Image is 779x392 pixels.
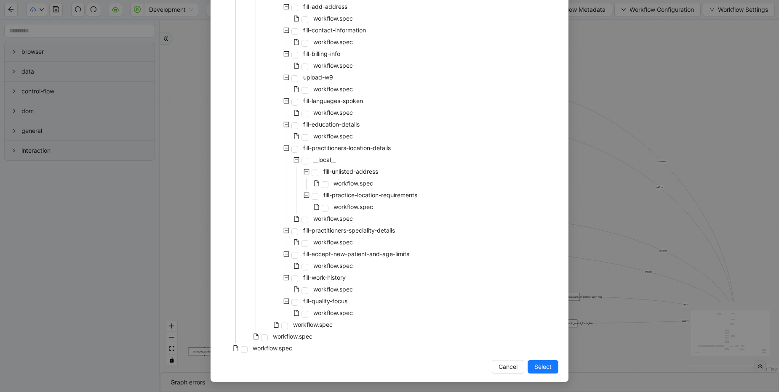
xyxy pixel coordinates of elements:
span: fill-languages-spoken [301,96,365,106]
span: upload-w9 [301,72,335,82]
span: file [253,334,259,339]
span: fill-contact-information [301,25,368,35]
span: fill-education-details [301,119,361,130]
span: workflow.spec [312,84,355,94]
span: fill-practitioners-speciality-details [303,227,395,234]
span: fill-quality-focus [303,297,347,305]
span: workflow.spec [253,344,292,352]
span: fill-practice-location-requirements [322,190,419,200]
span: workflow.spec [332,202,375,212]
span: upload-w9 [303,74,333,81]
button: Cancel [492,360,524,373]
span: minus-square [283,74,289,80]
span: fill-accept-new-patient-and-age-limits [301,249,411,259]
span: workflow.spec [333,203,373,210]
span: file [233,345,239,351]
span: workflow.spec [312,13,355,24]
span: workflow.spec [273,333,312,340]
span: fill-contact-information [303,26,366,34]
span: fill-languages-spoken [303,97,363,104]
span: file [293,310,299,316]
span: minus-square [283,122,289,127]
span: workflow.spec [312,308,355,318]
span: workflow.spec [313,38,353,45]
span: __local__ [313,156,336,163]
span: minus-square [283,51,289,57]
span: minus-square [283,98,289,104]
span: Select [534,362,552,371]
span: fill-practitioners-location-details [303,144,391,151]
span: file [293,239,299,245]
span: fill-practitioners-location-details [301,143,392,153]
span: workflow.spec [332,178,375,188]
span: workflow.spec [291,320,334,330]
button: Select [528,360,558,373]
span: file [293,216,299,222]
span: fill-billing-info [303,50,340,57]
span: file [293,86,299,92]
span: fill-quality-focus [301,296,349,306]
span: file [293,286,299,292]
span: file [293,263,299,269]
span: workflow.spec [313,15,353,22]
span: workflow.spec [293,321,333,328]
span: minus-square [304,169,309,175]
span: file [293,110,299,116]
span: workflow.spec [313,309,353,316]
span: fill-education-details [303,121,360,128]
span: workflow.spec [312,237,355,247]
span: workflow.spec [312,37,355,47]
span: file [293,63,299,69]
span: fill-work-history [303,274,346,281]
span: fill-unlisted-address [323,168,378,175]
span: __local__ [312,155,338,165]
span: minus-square [283,145,289,151]
span: workflow.spec [312,131,355,141]
span: file [293,39,299,45]
span: workflow.spec [312,284,355,294]
span: workflow.spec [313,109,353,116]
span: fill-add-address [301,2,349,12]
span: fill-add-address [303,3,347,10]
span: workflow.spec [312,61,355,71]
span: workflow.spec [313,238,353,246]
span: file [293,133,299,139]
span: minus-square [283,228,289,233]
span: minus-square [293,157,299,163]
span: fill-unlisted-address [322,167,380,177]
span: workflow.spec [312,261,355,271]
span: workflow.spec [271,331,314,342]
span: minus-square [304,192,309,198]
span: fill-work-history [301,273,347,283]
span: workflow.spec [313,62,353,69]
span: minus-square [283,251,289,257]
span: fill-practitioners-speciality-details [301,225,397,236]
span: Cancel [499,362,518,371]
span: workflow.spec [313,286,353,293]
span: fill-accept-new-patient-and-age-limits [303,250,409,257]
span: file [293,16,299,21]
span: workflow.spec [313,85,353,93]
span: minus-square [283,275,289,281]
span: workflow.spec [333,180,373,187]
span: workflow.spec [251,343,294,353]
span: workflow.spec [313,132,353,140]
span: fill-practice-location-requirements [323,191,417,199]
span: workflow.spec [313,262,353,269]
span: minus-square [283,298,289,304]
span: minus-square [283,4,289,10]
span: workflow.spec [312,214,355,224]
span: file [314,204,320,210]
span: workflow.spec [313,215,353,222]
span: fill-billing-info [301,49,342,59]
span: file [314,180,320,186]
span: minus-square [283,27,289,33]
span: workflow.spec [312,108,355,118]
span: file [273,322,279,328]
